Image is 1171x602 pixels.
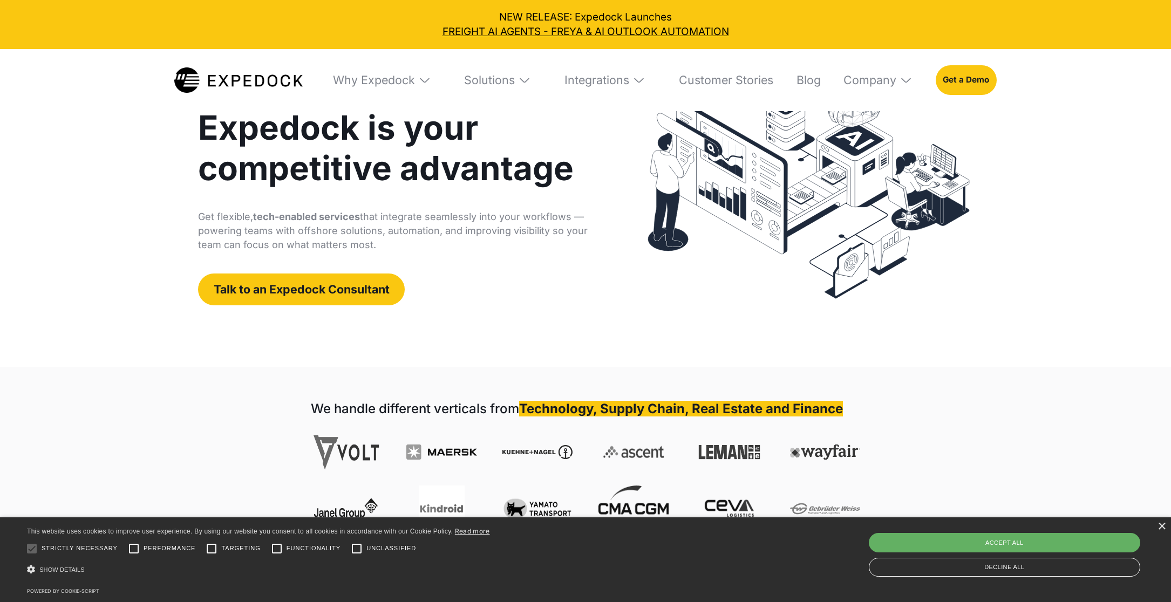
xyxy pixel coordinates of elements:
[366,544,416,553] span: Unclassified
[519,401,843,416] strong: Technology, Supply Chain, Real Estate and Finance
[455,527,490,535] a: Read more
[287,544,341,553] span: Functionality
[333,73,415,87] div: Why Expedock
[454,49,541,111] div: Solutions
[221,544,260,553] span: Targeting
[986,485,1171,602] iframe: Chat Widget
[554,49,656,111] div: Integrations
[936,65,997,95] a: Get a Demo
[27,528,453,535] span: This website uses cookies to improve user experience. By using our website you consent to all coo...
[669,49,773,111] a: Customer Stories
[253,211,360,222] strong: tech-enabled services
[323,49,441,111] div: Why Expedock
[27,588,99,594] a: Powered by cookie-script
[869,533,1141,552] div: Accept all
[843,73,896,87] div: Company
[833,49,923,111] div: Company
[39,566,85,573] span: Show details
[144,544,196,553] span: Performance
[786,49,821,111] a: Blog
[869,558,1141,577] div: Decline all
[198,108,593,188] h1: Expedock is your competitive advantage
[10,25,1161,39] a: FREIGHT AI AGENTS - FREYA & AI OUTLOOK AUTOMATION
[564,73,629,87] div: Integrations
[198,210,593,252] p: Get flexible, that integrate seamlessly into your workflows — powering teams with offshore soluti...
[27,561,490,579] div: Show details
[10,10,1161,39] div: NEW RELEASE: Expedock Launches
[42,544,118,553] span: Strictly necessary
[464,73,515,87] div: Solutions
[311,401,519,416] strong: We handle different verticals from
[198,273,405,306] a: Talk to an Expedock Consultant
